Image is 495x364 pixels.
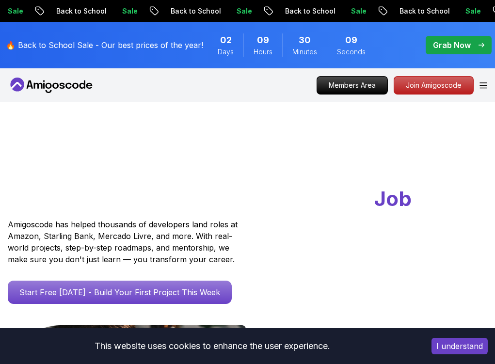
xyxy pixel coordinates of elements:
[317,77,387,94] p: Members Area
[394,76,474,95] a: Join Amigoscode
[8,219,240,265] p: Amigoscode has helped thousands of developers land roles at Amazon, Starling Bank, Mercado Livre,...
[220,33,232,47] span: 2 Days
[317,76,388,95] a: Members Area
[228,6,259,16] p: Sale
[431,338,488,354] button: Accept cookies
[218,47,234,57] span: Days
[114,6,145,16] p: Sale
[8,281,232,304] a: Start Free [DATE] - Build Your First Project This Week
[7,335,417,357] div: This website uses cookies to enhance the user experience.
[254,47,272,57] span: Hours
[374,186,412,211] span: Job
[391,6,457,16] p: Back to School
[292,47,317,57] span: Minutes
[337,47,366,57] span: Seconds
[257,33,269,47] span: 9 Hours
[162,6,228,16] p: Back to School
[48,6,114,16] p: Back to School
[457,6,488,16] p: Sale
[277,6,343,16] p: Back to School
[299,33,311,47] span: 30 Minutes
[343,6,374,16] p: Sale
[8,157,487,213] h1: Go From Learning to Hired: Master Java, Spring Boot & Cloud Skills That Get You the
[345,33,357,47] span: 9 Seconds
[6,39,203,51] p: 🔥 Back to School Sale - Our best prices of the year!
[479,82,487,89] button: Open Menu
[433,39,471,51] p: Grab Now
[394,77,473,94] p: Join Amigoscode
